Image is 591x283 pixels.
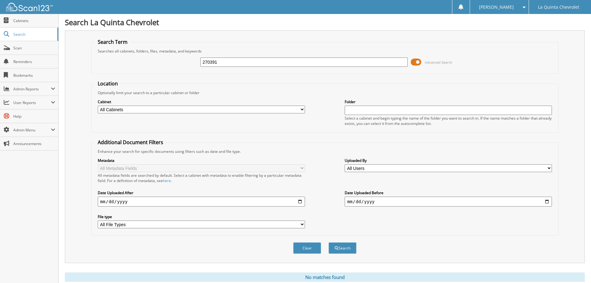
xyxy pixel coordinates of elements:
[329,242,356,254] button: Search
[13,114,55,119] span: Help
[98,197,305,207] input: start
[98,173,305,183] div: All metadata fields are searched by default. Select a cabinet with metadata to enable filtering b...
[95,48,555,54] div: Searches all cabinets, folders, files, metadata, and keywords
[95,80,121,87] legend: Location
[13,32,54,37] span: Search
[95,149,555,154] div: Enhance your search for specific documents using filters such as date and file type.
[13,86,51,92] span: Admin Reports
[98,99,305,104] label: Cabinet
[95,39,131,45] legend: Search Term
[98,214,305,219] label: File type
[345,99,552,104] label: Folder
[95,90,555,95] div: Optionally limit your search to a particular cabinet or folder
[95,139,166,146] legend: Additional Document Filters
[345,158,552,163] label: Uploaded By
[425,60,452,65] span: Advanced Search
[65,17,585,27] h1: Search La Quinta Chevrolet
[293,242,321,254] button: Clear
[13,127,51,133] span: Admin Menu
[6,3,53,11] img: scan123-logo-white.svg
[98,190,305,195] label: Date Uploaded After
[345,190,552,195] label: Date Uploaded Before
[13,18,55,23] span: Cabinets
[13,100,51,105] span: User Reports
[13,45,55,51] span: Scan
[13,59,55,64] span: Reminders
[538,5,579,9] span: La Quinta Chevrolet
[65,272,585,282] div: No matches found
[345,116,552,126] div: Select a cabinet and begin typing the name of the folder you want to search in. If the name match...
[163,178,171,183] a: here
[479,5,514,9] span: [PERSON_NAME]
[13,73,55,78] span: Bookmarks
[345,197,552,207] input: end
[13,141,55,146] span: Announcements
[98,158,305,163] label: Metadata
